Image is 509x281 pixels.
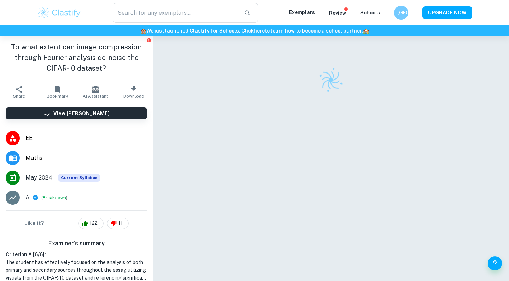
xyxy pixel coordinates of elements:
button: Bookmark [38,82,76,102]
span: 122 [86,220,101,227]
a: Schools [360,10,380,16]
h6: Examiner's summary [3,239,150,248]
div: 11 [107,218,129,229]
h1: To what extent can image compression through Fourier analysis de-noise the CIFAR-10 dataset? [6,42,147,74]
button: View [PERSON_NAME] [6,107,147,119]
span: Bookmark [47,94,68,99]
span: 🏫 [363,28,369,34]
p: Review [329,9,346,17]
span: ( ) [41,194,68,201]
p: A [25,193,29,202]
button: UPGRADE NOW [422,6,472,19]
button: AI Assistant [76,82,115,102]
h6: Like it? [24,219,44,228]
span: EE [25,134,147,142]
button: Download [115,82,153,102]
span: Share [13,94,25,99]
span: AI Assistant [83,94,108,99]
a: here [254,28,265,34]
input: Search for any exemplars... [113,3,238,23]
button: [GEOGRAPHIC_DATA] [394,6,408,20]
h6: View [PERSON_NAME] [53,110,110,117]
h6: Criterion A [ 6 / 6 ]: [6,251,147,258]
div: This exemplar is based on the current syllabus. Feel free to refer to it for inspiration/ideas wh... [58,174,100,182]
span: May 2024 [25,174,52,182]
img: Clastify logo [314,64,348,97]
img: Clastify logo [37,6,82,20]
span: 🏫 [140,28,146,34]
button: Breakdown [43,194,66,201]
p: Exemplars [289,8,315,16]
span: Current Syllabus [58,174,100,182]
span: 11 [115,220,127,227]
span: Download [123,94,144,99]
button: Help and Feedback [488,256,502,270]
h6: We just launched Clastify for Schools. Click to learn how to become a school partner. [1,27,508,35]
span: Maths [25,154,147,162]
button: Report issue [146,37,151,43]
div: 122 [78,218,104,229]
h6: [GEOGRAPHIC_DATA] [397,9,405,17]
img: AI Assistant [92,86,99,93]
